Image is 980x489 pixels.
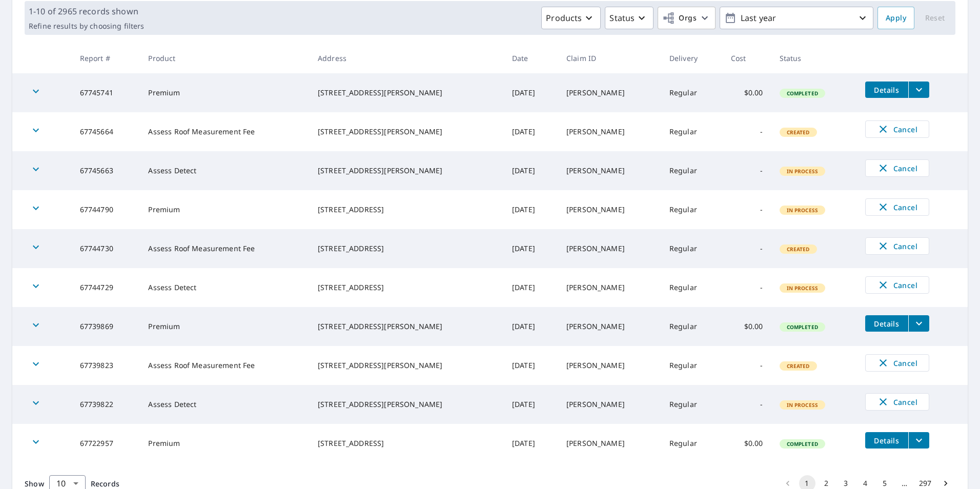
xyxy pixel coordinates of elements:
[25,479,44,488] span: Show
[140,307,310,346] td: Premium
[661,268,723,307] td: Regular
[876,396,918,408] span: Cancel
[723,307,771,346] td: $0.00
[871,85,902,95] span: Details
[558,307,661,346] td: [PERSON_NAME]
[72,385,140,424] td: 67739822
[504,151,558,190] td: [DATE]
[661,346,723,385] td: Regular
[908,432,929,449] button: filesDropdownBtn-67722957
[662,12,697,25] span: Orgs
[723,151,771,190] td: -
[72,73,140,112] td: 67745741
[609,12,635,24] p: Status
[865,81,908,98] button: detailsBtn-67745741
[558,229,661,268] td: [PERSON_NAME]
[318,321,496,332] div: [STREET_ADDRESS][PERSON_NAME]
[140,268,310,307] td: Assess Detect
[140,43,310,73] th: Product
[558,190,661,229] td: [PERSON_NAME]
[771,43,857,73] th: Status
[140,385,310,424] td: Assess Detect
[504,424,558,463] td: [DATE]
[896,478,913,488] div: …
[781,207,825,214] span: In Process
[91,479,119,488] span: Records
[504,73,558,112] td: [DATE]
[781,90,824,97] span: Completed
[908,81,929,98] button: filesDropdownBtn-67745741
[876,279,918,291] span: Cancel
[908,315,929,332] button: filesDropdownBtn-67739869
[661,43,723,73] th: Delivery
[504,385,558,424] td: [DATE]
[72,112,140,151] td: 67745664
[723,112,771,151] td: -
[318,438,496,449] div: [STREET_ADDRESS]
[781,401,825,409] span: In Process
[318,127,496,137] div: [STREET_ADDRESS][PERSON_NAME]
[541,7,601,29] button: Products
[72,346,140,385] td: 67739823
[318,243,496,254] div: [STREET_ADDRESS]
[661,229,723,268] td: Regular
[29,22,144,31] p: Refine results by choosing filters
[558,346,661,385] td: [PERSON_NAME]
[558,112,661,151] td: [PERSON_NAME]
[72,43,140,73] th: Report #
[140,424,310,463] td: Premium
[876,357,918,369] span: Cancel
[72,307,140,346] td: 67739869
[504,43,558,73] th: Date
[318,205,496,215] div: [STREET_ADDRESS]
[504,268,558,307] td: [DATE]
[865,354,929,372] button: Cancel
[661,73,723,112] td: Regular
[310,43,504,73] th: Address
[876,201,918,213] span: Cancel
[661,385,723,424] td: Regular
[781,323,824,331] span: Completed
[737,9,856,27] p: Last year
[723,229,771,268] td: -
[865,432,908,449] button: detailsBtn-67722957
[546,12,582,24] p: Products
[558,424,661,463] td: [PERSON_NAME]
[661,424,723,463] td: Regular
[318,88,496,98] div: [STREET_ADDRESS][PERSON_NAME]
[865,315,908,332] button: detailsBtn-67739869
[558,151,661,190] td: [PERSON_NAME]
[877,7,914,29] button: Apply
[723,424,771,463] td: $0.00
[605,7,654,29] button: Status
[865,159,929,177] button: Cancel
[723,190,771,229] td: -
[658,7,716,29] button: Orgs
[781,284,825,292] span: In Process
[558,73,661,112] td: [PERSON_NAME]
[318,399,496,410] div: [STREET_ADDRESS][PERSON_NAME]
[140,151,310,190] td: Assess Detect
[886,12,906,25] span: Apply
[781,440,824,447] span: Completed
[318,166,496,176] div: [STREET_ADDRESS][PERSON_NAME]
[865,237,929,255] button: Cancel
[723,268,771,307] td: -
[140,190,310,229] td: Premium
[558,43,661,73] th: Claim ID
[871,436,902,445] span: Details
[865,120,929,138] button: Cancel
[318,282,496,293] div: [STREET_ADDRESS]
[72,151,140,190] td: 67745663
[723,73,771,112] td: $0.00
[504,307,558,346] td: [DATE]
[29,5,144,17] p: 1-10 of 2965 records shown
[865,198,929,216] button: Cancel
[865,276,929,294] button: Cancel
[661,307,723,346] td: Regular
[140,229,310,268] td: Assess Roof Measurement Fee
[504,346,558,385] td: [DATE]
[140,346,310,385] td: Assess Roof Measurement Fee
[72,268,140,307] td: 67744729
[723,346,771,385] td: -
